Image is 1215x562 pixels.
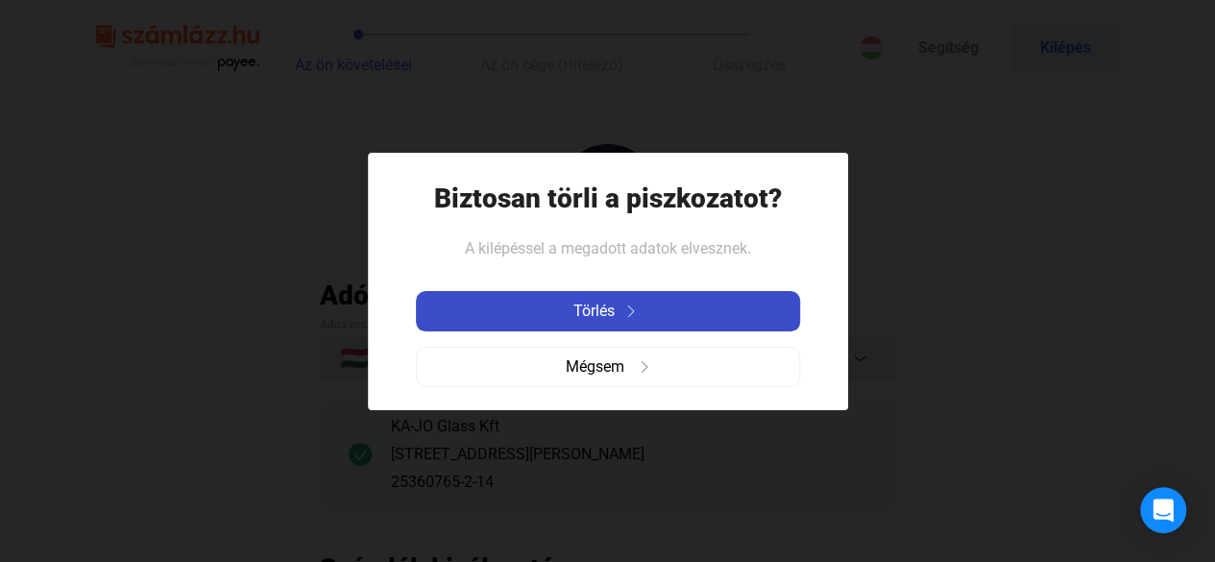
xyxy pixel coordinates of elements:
[416,347,800,387] button: Mégsemarrow-right-grey
[434,182,782,215] h1: Biztosan törli a piszkozatot?
[639,361,650,373] img: arrow-right-grey
[416,291,800,331] button: Törlésarrow-right-white
[1140,487,1186,533] div: Open Intercom Messenger
[465,239,751,257] span: A kilépéssel a megadott adatok elvesznek.
[620,305,643,317] img: arrow-right-white
[573,300,615,323] span: Törlés
[566,355,624,379] span: Mégsem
